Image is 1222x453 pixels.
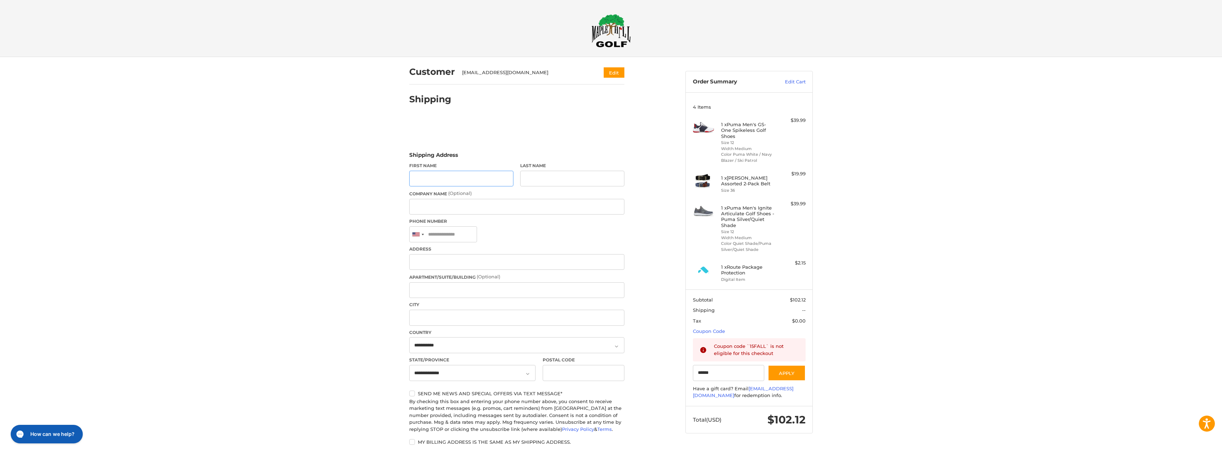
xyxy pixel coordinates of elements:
button: Apply [768,365,806,381]
img: Maple Hill Golf [592,14,631,47]
legend: Shipping Address [409,151,458,163]
h4: 1 x Route Package Protection [721,264,776,276]
span: Subtotal [693,297,713,303]
span: Tax [693,318,701,324]
li: Size 12 [721,140,776,146]
button: Edit [604,67,624,78]
a: Coupon Code [693,328,725,334]
span: $0.00 [792,318,806,324]
label: Send me news and special offers via text message* [409,391,624,396]
div: By checking this box and entering your phone number above, you consent to receive marketing text ... [409,398,624,433]
h3: 4 Items [693,104,806,110]
div: $39.99 [777,200,806,207]
input: Gift Certificate or Coupon Code [693,365,765,381]
label: Address [409,246,624,252]
a: Terms [597,426,612,432]
label: Phone Number [409,218,624,225]
div: Coupon code `15FALL` is not eligible for this checkout [714,343,799,357]
li: Digital Item [721,277,776,283]
label: Postal Code [543,357,625,363]
small: (Optional) [477,274,500,279]
span: Shipping [693,307,715,313]
h4: 1 x Puma Men's Ignite Articulate Golf Shoes - Puma Silver/Quiet Shade [721,205,776,228]
div: Have a gift card? Email for redemption info. [693,385,806,399]
label: State/Province [409,357,536,363]
span: Total (USD) [693,416,721,423]
div: $19.99 [777,170,806,177]
span: $102.12 [790,297,806,303]
label: First Name [409,163,513,169]
span: $102.12 [767,413,806,426]
li: Size 36 [721,187,776,194]
small: (Optional) [448,190,472,196]
h2: Shipping [409,94,451,105]
li: Width Medium [721,146,776,152]
iframe: Gorgias live chat messenger [7,422,85,446]
h4: 1 x Puma Men's GS-One Spikeless Golf Shoes [721,122,776,139]
li: Size 12 [721,229,776,235]
div: United States: +1 [410,227,426,242]
li: Width Medium [721,235,776,241]
li: Color Quiet Shade/Puma Silver/Quiet Shade [721,241,776,252]
label: Apartment/Suite/Building [409,273,624,280]
h2: Customer [409,66,455,77]
div: [EMAIL_ADDRESS][DOMAIN_NAME] [462,69,590,76]
h3: Order Summary [693,78,770,86]
label: Country [409,329,624,336]
li: Color Puma White / Navy Blazer / Ski Patrol [721,151,776,163]
div: $2.15 [777,259,806,267]
label: My billing address is the same as my shipping address. [409,439,624,445]
label: Company Name [409,190,624,197]
label: City [409,302,624,308]
a: Edit Cart [770,78,806,86]
div: $39.99 [777,117,806,124]
a: Privacy Policy [562,426,594,432]
span: -- [802,307,806,313]
label: Last Name [520,163,624,169]
h4: 1 x [PERSON_NAME] Assorted 2-Pack Belt [721,175,776,187]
